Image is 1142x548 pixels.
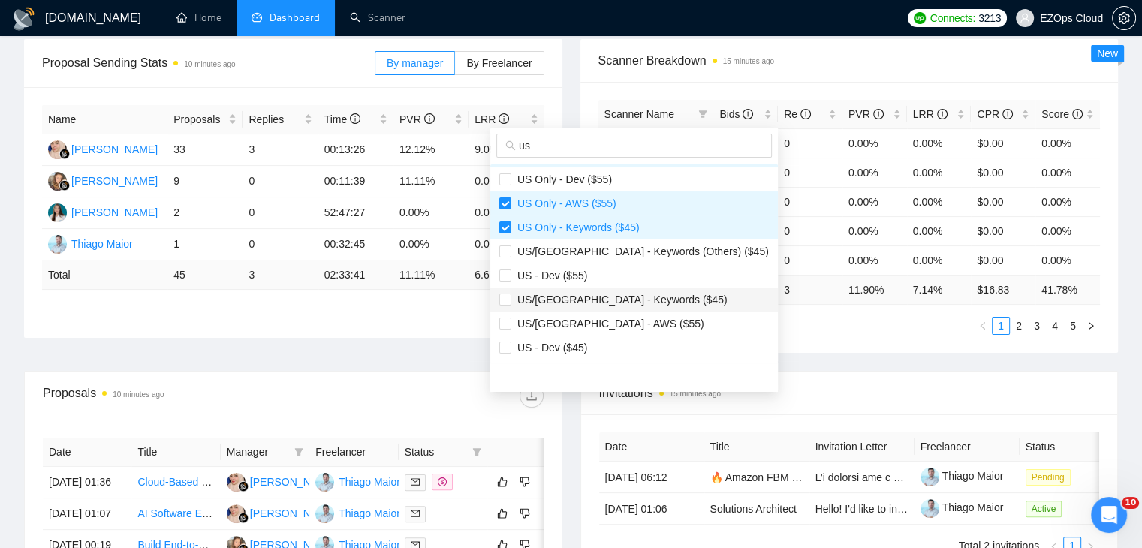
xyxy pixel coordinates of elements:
td: Solutions Architect [704,493,809,525]
td: Cloud-Based VAT Relief Solution Developer [131,467,220,498]
td: 0 [243,229,318,260]
img: logo [12,7,36,31]
td: 41.78 % [1035,275,1100,304]
img: c1nIYiYEnWxP2TfA_dGaGsU0yq_D39oq7r38QHb4DlzjuvjqWQxPJgmVLd1BESEi1_ [921,468,939,486]
span: Proposals [173,111,225,128]
a: AJ[PERSON_NAME] [227,507,336,519]
td: 11.11 % [393,260,469,290]
span: US Only - AWS ($55) [511,197,616,209]
td: 0.00% [907,187,972,216]
td: $ 16.83 [971,275,1035,304]
td: 12.12% [393,134,469,166]
a: Active [1026,502,1068,514]
th: Manager [221,438,309,467]
span: info-circle [350,113,360,124]
th: Date [43,438,131,467]
td: 7.14 % [907,275,972,304]
td: 52:47:27 [318,197,393,229]
span: Pending [1026,469,1071,486]
span: info-circle [873,109,884,119]
span: US/[GEOGRAPHIC_DATA] - Keywords (Others) ($45) [511,245,769,257]
img: TM [315,473,334,492]
span: PVR [848,108,884,120]
img: gigradar-bm.png [59,149,70,159]
button: setting [1112,6,1136,30]
span: info-circle [424,113,435,124]
span: mail [411,477,420,486]
span: LRR [913,108,948,120]
span: info-circle [499,113,509,124]
span: US - Dev ($55) [511,269,587,282]
img: TM [315,504,334,523]
div: Thiago Maior [71,236,133,252]
td: 0.00% [1035,187,1100,216]
div: [PERSON_NAME] [71,204,158,221]
td: 6.67 % [469,260,544,290]
td: $0.00 [971,216,1035,245]
span: Scanner Name [604,108,674,120]
td: 0.00% [842,187,907,216]
span: US Only - Keywords ($45) [511,221,640,233]
span: Manager [227,444,288,460]
span: Replies [249,111,300,128]
td: [DATE] 01:36 [43,467,131,498]
span: dollar [438,477,447,486]
img: TM [48,235,67,254]
span: filter [469,441,484,463]
a: setting [1112,12,1136,24]
span: filter [472,447,481,456]
img: gigradar-bm.png [238,513,249,523]
img: gigradar-bm.png [238,481,249,492]
td: 0.00% [1035,216,1100,245]
td: 0 [778,245,842,275]
td: 0.00% [469,166,544,197]
td: 0.00% [842,245,907,275]
img: gigradar-bm.png [59,180,70,191]
td: [DATE] 06:12 [599,462,704,493]
button: download [520,384,544,408]
a: 5 [1065,318,1081,334]
a: 2 [1011,318,1027,334]
a: TMThiago Maior [315,475,400,487]
span: Scanner Breakdown [598,51,1101,70]
span: info-circle [800,109,811,119]
a: 🔥 Amazon FBM Expert Needed – Global Dropshipping Specialist 🔥 [710,471,1032,483]
a: AI Software Engineer | Full Stack Development | AI Coder | AI Infrastructure [137,507,489,519]
li: 2 [1010,317,1028,335]
th: Date [599,432,704,462]
th: Proposals [167,105,243,134]
a: AJ[PERSON_NAME] [48,143,158,155]
a: homeHome [176,11,221,24]
td: 3 [243,260,318,290]
td: 0 [778,158,842,187]
td: 00:32:45 [318,229,393,260]
td: 1 [167,229,243,260]
div: [PERSON_NAME] [71,173,158,189]
th: Title [131,438,220,467]
th: Status [1020,432,1125,462]
span: search [505,140,516,151]
td: 3 [243,134,318,166]
span: US/[GEOGRAPHIC_DATA] - AWS ($55) [511,318,704,330]
span: Time [324,113,360,125]
span: setting [1113,12,1135,24]
a: 3 [1029,318,1045,334]
time: 15 minutes ago [723,57,774,65]
td: 00:11:39 [318,166,393,197]
img: AJ [48,140,67,159]
button: like [493,473,511,491]
td: $0.00 [971,245,1035,275]
img: NK [48,172,67,191]
td: 9 [167,166,243,197]
img: AJ [227,504,246,523]
span: Active [1026,501,1062,517]
span: Bids [719,108,753,120]
a: 4 [1047,318,1063,334]
td: 0.00% [907,128,972,158]
span: US/[GEOGRAPHIC_DATA] - Keywords ($45) [511,294,728,306]
span: dislike [520,507,530,519]
li: 1 [992,317,1010,335]
li: 3 [1028,317,1046,335]
img: TA [48,203,67,222]
td: 11.11% [393,166,469,197]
